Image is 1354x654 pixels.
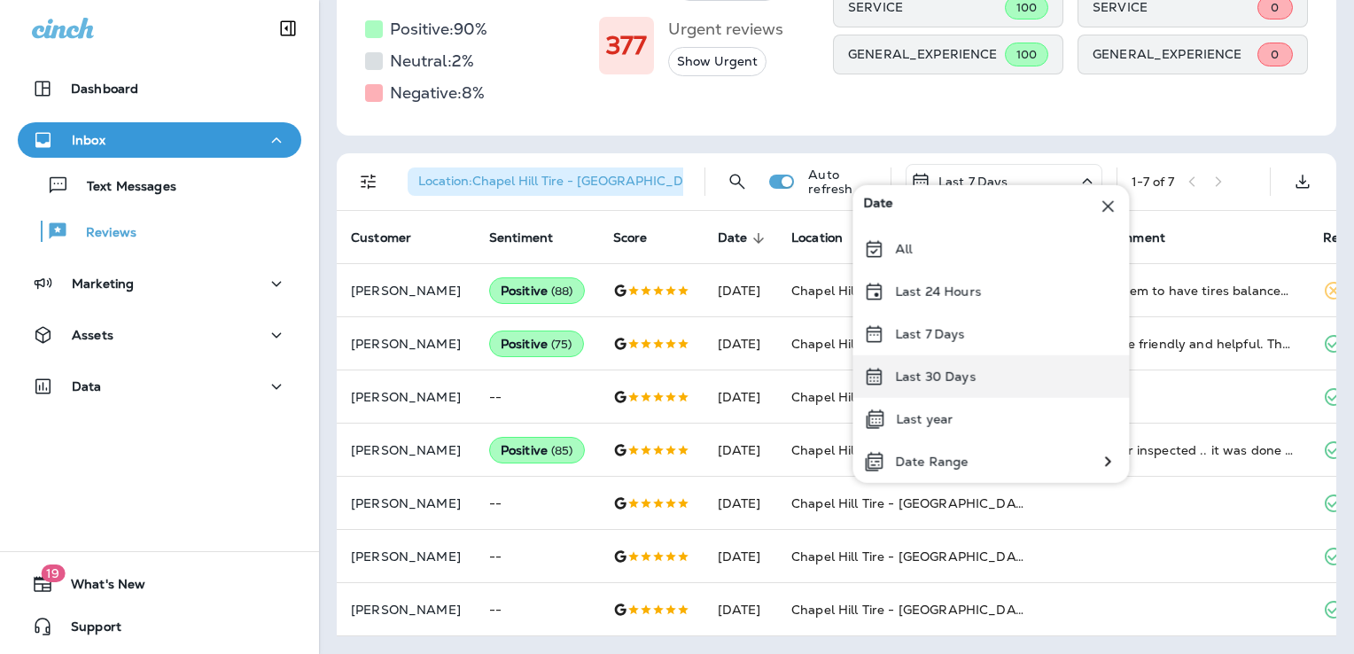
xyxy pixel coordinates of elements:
span: 19 [41,564,65,582]
h5: Negative: 8 % [390,79,485,107]
span: Chapel Hill Tire - [GEOGRAPHIC_DATA] [791,336,1036,352]
button: Support [18,609,301,644]
p: [PERSON_NAME] [351,284,461,298]
span: Score [613,230,671,246]
td: [DATE] [704,317,778,370]
div: I went to them to have tires balanced due to vibration. They inspected everything on the car and ... [1057,282,1295,300]
button: Marketing [18,266,301,301]
button: Data [18,369,301,404]
button: Inbox [18,122,301,158]
button: Filters [351,164,386,199]
h5: Urgent reviews [668,15,783,43]
span: ( 88 ) [551,284,573,299]
span: What's New [53,577,145,598]
span: Score [613,230,648,245]
td: [DATE] [704,264,778,317]
button: Assets [18,317,301,353]
span: Chapel Hill Tire - [GEOGRAPHIC_DATA] [791,283,1036,299]
p: Data [72,379,102,393]
button: Show Urgent [668,47,766,76]
div: Positive [489,437,585,463]
span: ( 75 ) [551,337,572,352]
div: The staff are friendly and helpful. They also provided the swift service. [1057,335,1295,353]
div: 1 - 7 of 7 [1132,175,1174,189]
p: [PERSON_NAME] [351,337,461,351]
td: [DATE] [704,370,778,424]
span: Location [791,230,843,245]
p: Auto refresh [808,167,876,196]
span: Date [718,230,771,246]
span: Date [863,196,893,217]
p: [PERSON_NAME] [351,496,461,510]
button: Search Reviews [720,164,755,199]
td: [DATE] [704,477,778,530]
button: Reviews [18,213,301,250]
span: ( 85 ) [551,443,573,458]
p: Date Range [895,455,968,469]
td: -- [475,530,599,583]
p: Last 7 Days [895,327,965,341]
div: Positive [489,331,584,357]
span: Sentiment [489,230,576,246]
p: All [895,242,912,256]
button: Text Messages [18,167,301,204]
div: Location:Chapel Hill Tire - [GEOGRAPHIC_DATA] [408,167,727,196]
span: Chapel Hill Tire - [GEOGRAPHIC_DATA] [791,549,1036,564]
div: Positive [489,277,585,304]
h5: Neutral: 2 % [390,47,474,75]
span: 100 [1016,47,1037,62]
span: Location [791,230,866,246]
span: Customer [351,230,434,246]
span: Chapel Hill Tire - [GEOGRAPHIC_DATA] [791,495,1036,511]
button: 19What's New [18,566,301,602]
p: Last 30 Days [895,370,976,384]
span: Customer [351,230,411,245]
p: Last 24 Hours [895,284,981,299]
td: -- [475,583,599,636]
p: Inbox [72,133,105,147]
button: Collapse Sidebar [263,11,313,46]
p: Reviews [68,225,136,242]
div: I had my car inspected .. it was done in a timely manner ....Bobby suggested.some maintenance tha... [1057,441,1295,459]
span: Date [718,230,748,245]
span: Sentiment [489,230,553,245]
button: Export as CSV [1285,164,1320,199]
span: Chapel Hill Tire - [GEOGRAPHIC_DATA] [791,442,1036,458]
p: Text Messages [69,179,176,196]
span: Chapel Hill Tire - [GEOGRAPHIC_DATA] [791,602,1036,618]
p: Marketing [72,276,134,291]
p: Last 7 Days [938,175,1008,189]
p: Dashboard [71,82,138,96]
td: -- [475,477,599,530]
h5: Positive: 90 % [390,15,487,43]
h1: 377 [606,31,647,60]
span: Support [53,619,121,641]
span: Chapel Hill Tire - [GEOGRAPHIC_DATA] [791,389,1036,405]
button: Dashboard [18,71,301,106]
span: Location : Chapel Hill Tire - [GEOGRAPHIC_DATA] [418,173,712,189]
td: [DATE] [704,530,778,583]
p: [PERSON_NAME] [351,443,461,457]
p: Last year [896,412,953,426]
p: [PERSON_NAME] [351,549,461,564]
p: [PERSON_NAME] [351,603,461,617]
td: [DATE] [704,583,778,636]
p: [PERSON_NAME] [351,390,461,404]
td: [DATE] [704,424,778,477]
span: 0 [1271,47,1279,62]
p: GENERAL_EXPERIENCE [1093,47,1257,61]
p: GENERAL_EXPERIENCE [848,47,1005,61]
td: -- [475,370,599,424]
p: Assets [72,328,113,342]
